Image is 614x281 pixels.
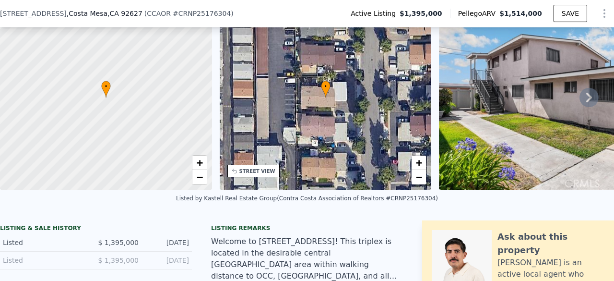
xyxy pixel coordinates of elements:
span: + [196,157,202,169]
span: • [101,82,111,91]
div: Listed [3,238,88,247]
button: SAVE [554,5,587,22]
span: • [321,82,331,91]
div: Listing remarks [211,224,403,232]
div: Ask about this property [497,230,604,257]
a: Zoom in [412,156,426,170]
span: , CA 92627 [107,10,142,17]
span: Active Listing [351,9,400,18]
a: Zoom out [412,170,426,184]
div: ( ) [144,9,234,18]
span: $1,395,000 [400,9,442,18]
div: [DATE] [146,238,189,247]
span: $1,514,000 [499,10,542,17]
span: , Costa Mesa [67,9,142,18]
div: Listed by Kastell Real Estate Group (Contra Costa Association of Realtors #CRNP25176304) [176,195,438,202]
span: CCAOR [147,10,171,17]
div: • [321,81,331,98]
div: Listed [3,256,88,265]
a: Zoom out [192,170,207,184]
span: $ 1,395,000 [98,257,139,264]
span: $ 1,395,000 [98,239,139,246]
div: • [101,81,111,98]
div: [DATE] [146,256,189,265]
span: + [416,157,422,169]
button: Show Options [595,4,614,23]
a: Zoom in [192,156,207,170]
span: − [196,171,202,183]
div: STREET VIEW [239,168,275,175]
span: # CRNP25176304 [173,10,231,17]
span: − [416,171,422,183]
span: Pellego ARV [458,9,500,18]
